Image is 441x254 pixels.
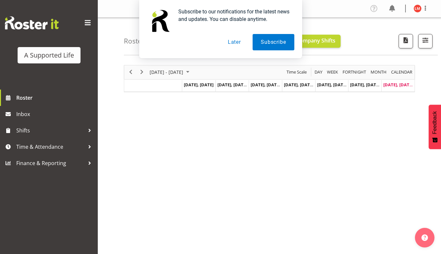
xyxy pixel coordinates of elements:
[421,234,428,241] img: help-xxl-2.png
[317,82,347,88] span: [DATE], [DATE]
[383,82,413,88] span: [DATE], [DATE]
[251,82,280,88] span: [DATE], [DATE]
[253,34,294,50] button: Subscribe
[16,158,85,168] span: Finance & Reporting
[390,68,414,76] button: Month
[16,126,85,135] span: Shifts
[326,68,339,76] span: Week
[126,68,135,76] button: Previous
[149,68,192,76] button: September 2025
[184,82,213,88] span: [DATE], [DATE]
[350,82,380,88] span: [DATE], [DATE]
[326,68,339,76] button: Timeline Week
[138,68,146,76] button: Next
[314,68,324,76] button: Timeline Day
[342,68,367,76] button: Fortnight
[16,93,95,103] span: Roster
[429,105,441,149] button: Feedback - Show survey
[217,82,247,88] span: [DATE], [DATE]
[125,65,136,79] div: previous period
[286,68,308,76] button: Time Scale
[173,8,294,23] div: Subscribe to our notifications for the latest news and updates. You can disable anytime.
[220,34,249,50] button: Later
[16,142,85,152] span: Time & Attendance
[149,68,184,76] span: [DATE] - [DATE]
[147,8,173,34] img: notification icon
[16,109,95,119] span: Inbox
[390,68,413,76] span: calendar
[432,111,438,134] span: Feedback
[124,65,415,92] div: Timeline Week of September 21, 2025
[314,68,323,76] span: Day
[284,82,314,88] span: [DATE], [DATE]
[370,68,387,76] span: Month
[136,65,147,79] div: next period
[147,65,193,79] div: September 15 - 21, 2025
[342,68,367,76] span: Fortnight
[370,68,388,76] button: Timeline Month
